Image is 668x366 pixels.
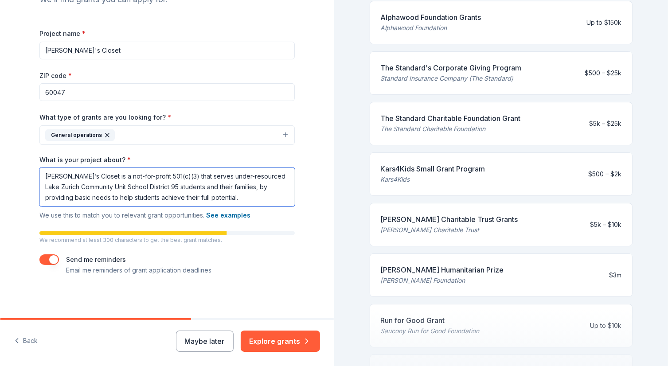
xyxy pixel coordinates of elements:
button: Maybe later [176,331,234,352]
div: $500 – $25k [585,68,621,78]
div: The Standard Charitable Foundation Grant [381,113,521,124]
div: The Standard's Corporate Giving Program [381,62,522,73]
input: 12345 (U.S. only) [39,83,295,101]
p: We recommend at least 300 characters to get the best grant matches. [39,237,295,244]
div: Alphawood Foundation [381,23,481,33]
div: The Standard Charitable Foundation [381,124,521,134]
textarea: [PERSON_NAME]’s Closet is a not-for-profit 501(c)(3) that serves under-resourced Lake Zurich Comm... [39,167,295,206]
div: Alphawood Foundation Grants [381,12,481,23]
label: What is your project about? [39,156,131,164]
label: Project name [39,29,86,38]
div: $3m [609,270,621,280]
button: Back [14,332,38,350]
div: $500 – $2k [588,169,621,179]
p: Email me reminders of grant application deadlines [66,265,211,276]
div: Kars4Kids [381,174,485,185]
div: [PERSON_NAME] Foundation [381,275,504,286]
button: Explore grants [241,331,320,352]
div: $5k – $10k [590,219,621,230]
div: [PERSON_NAME] Charitable Trust [381,225,518,235]
label: ZIP code [39,71,72,80]
span: We use this to match you to relevant grant opportunities. [39,211,250,219]
div: $5k – $25k [589,118,621,129]
label: What type of grants are you looking for? [39,113,171,122]
input: After school program [39,42,295,59]
div: Kars4Kids Small Grant Program [381,164,485,174]
button: See examples [206,210,250,221]
button: General operations [39,125,295,145]
div: Standard Insurance Company (The Standard) [381,73,522,84]
div: General operations [45,129,115,141]
label: Send me reminders [66,256,126,263]
div: [PERSON_NAME] Charitable Trust Grants [381,214,518,225]
div: [PERSON_NAME] Humanitarian Prize [381,265,504,275]
div: Up to $150k [586,17,621,28]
